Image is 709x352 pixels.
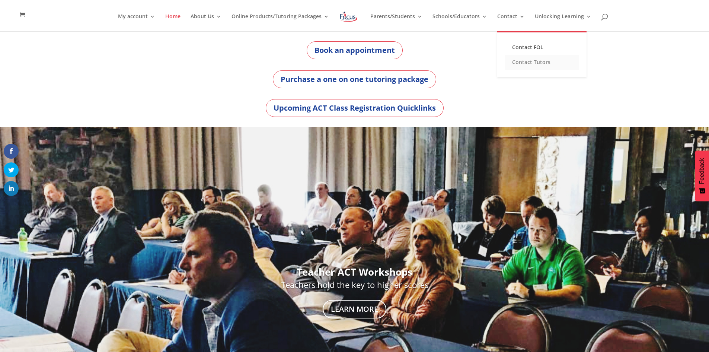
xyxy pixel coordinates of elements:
a: Contact FOL [505,40,579,55]
a: Book an appointment [307,41,403,59]
a: Purchase a one on one tutoring package [273,70,436,88]
strong: Teacher ACT Workshops [297,265,412,279]
a: Contact Tutors [505,55,579,70]
a: Schools/Educators [432,14,487,31]
h3: Teachers hold the key to higher scores [92,280,616,292]
a: Home [165,14,181,31]
a: Learn More [323,300,386,318]
a: Unlocking Learning [535,14,591,31]
a: Upcoming ACT Class Registration Quicklinks [266,99,444,117]
img: Focus on Learning [339,10,358,23]
a: Contact [497,14,525,31]
a: Parents/Students [370,14,422,31]
a: My account [118,14,155,31]
button: Feedback - Show survey [695,150,709,201]
span: Feedback [699,158,705,184]
a: About Us [191,14,221,31]
a: Online Products/Tutoring Packages [231,14,329,31]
